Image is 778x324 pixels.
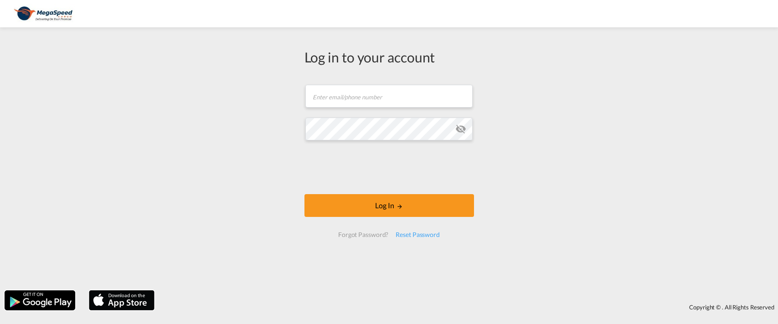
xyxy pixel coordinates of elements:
[159,299,778,315] div: Copyright © . All Rights Reserved
[14,4,75,24] img: ad002ba0aea611eda5429768204679d3.JPG
[305,85,473,108] input: Enter email/phone number
[455,123,466,134] md-icon: icon-eye-off
[392,226,443,243] div: Reset Password
[320,149,459,185] iframe: reCAPTCHA
[335,226,392,243] div: Forgot Password?
[88,289,155,311] img: apple.png
[304,194,474,217] button: LOGIN
[304,47,474,67] div: Log in to your account
[4,289,76,311] img: google.png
